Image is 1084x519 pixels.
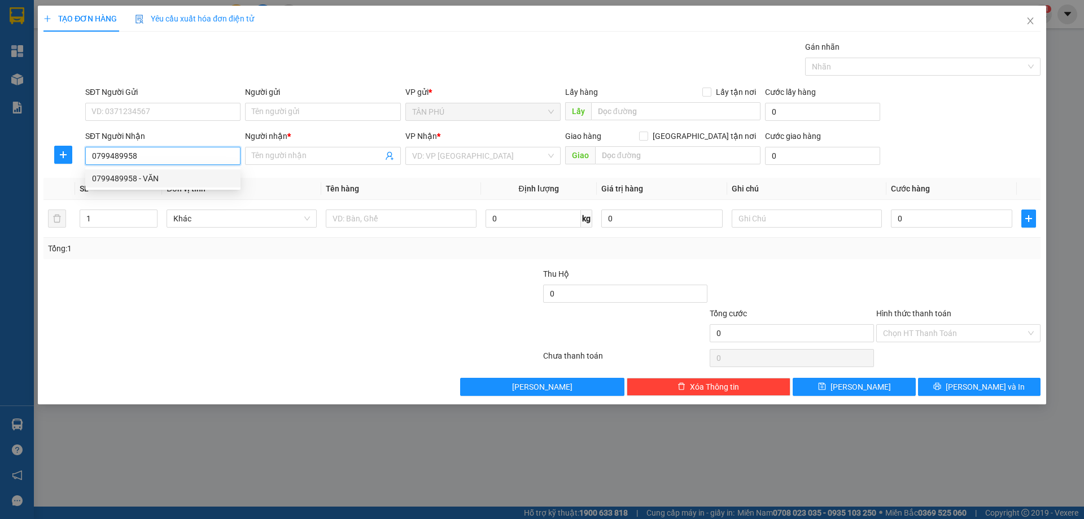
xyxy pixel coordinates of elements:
span: plus [55,150,72,159]
span: user-add [385,151,394,160]
span: [PERSON_NAME] và In [946,381,1025,393]
span: Cước hàng [891,184,930,193]
div: Người nhận [245,130,400,142]
button: Close [1015,6,1046,37]
button: deleteXóa Thông tin [627,378,791,396]
button: save[PERSON_NAME] [793,378,915,396]
span: Tên hàng [326,184,359,193]
label: Gán nhãn [805,42,840,51]
span: Nhận: [73,10,100,21]
span: delete [677,382,685,391]
span: Định lượng [519,184,559,193]
span: Yêu cầu xuất hóa đơn điện tử [135,14,254,23]
div: SĐT Người Gửi [85,86,241,98]
span: Giao hàng [565,132,601,141]
span: close [1026,16,1035,25]
div: [PERSON_NAME] [73,10,164,35]
input: Dọc đường [595,146,760,164]
input: 0 [601,210,723,228]
label: Cước lấy hàng [765,88,816,97]
button: plus [54,146,72,164]
label: Hình thức thanh toán [876,309,951,318]
span: Giá trị hàng [601,184,643,193]
img: icon [135,15,144,24]
div: CÔNG [73,35,164,49]
div: Người gửi [245,86,400,98]
span: Lấy tận nơi [711,86,760,98]
label: Cước giao hàng [765,132,821,141]
div: Tên hàng: XỐP ( : 1 ) [10,72,164,86]
span: [PERSON_NAME] [831,381,891,393]
span: TÂN PHÚ [412,103,554,120]
span: Lấy hàng [565,88,598,97]
button: delete [48,210,66,228]
input: Dọc đường [591,102,760,120]
span: TẠO ĐƠN HÀNG [43,14,117,23]
span: Khác [173,210,310,227]
button: [PERSON_NAME] [460,378,624,396]
span: VP Nhận [405,132,437,141]
input: Ghi Chú [732,210,882,228]
div: TÂN PHÚ [10,10,65,37]
input: Cước giao hàng [765,147,880,165]
input: VD: Bàn, Ghế [326,210,476,228]
th: Ghi chú [727,178,886,200]
span: printer [933,382,941,391]
span: plus [1022,214,1035,223]
button: printer[PERSON_NAME] và In [918,378,1041,396]
span: save [818,382,826,391]
span: [GEOGRAPHIC_DATA] tận nơi [648,130,760,142]
span: Thu Hộ [543,269,569,278]
span: Tổng cước [710,309,747,318]
div: 0799489958 - VĂN [85,169,241,187]
span: Giao [565,146,595,164]
input: Cước lấy hàng [765,103,880,121]
span: Gửi: [10,11,27,23]
div: Chưa thanh toán [542,350,709,369]
span: SL [100,71,115,87]
span: [PERSON_NAME] [512,381,572,393]
div: SĐT Người Nhận [85,130,241,142]
button: plus [1021,210,1036,228]
div: VP gửi [405,86,561,98]
div: 0799489958 - VĂN [92,172,234,185]
span: Lấy [565,102,591,120]
span: Xóa Thông tin [690,381,739,393]
span: kg [581,210,592,228]
span: plus [43,15,51,23]
span: SL [80,184,89,193]
div: Tổng: 1 [48,242,418,255]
